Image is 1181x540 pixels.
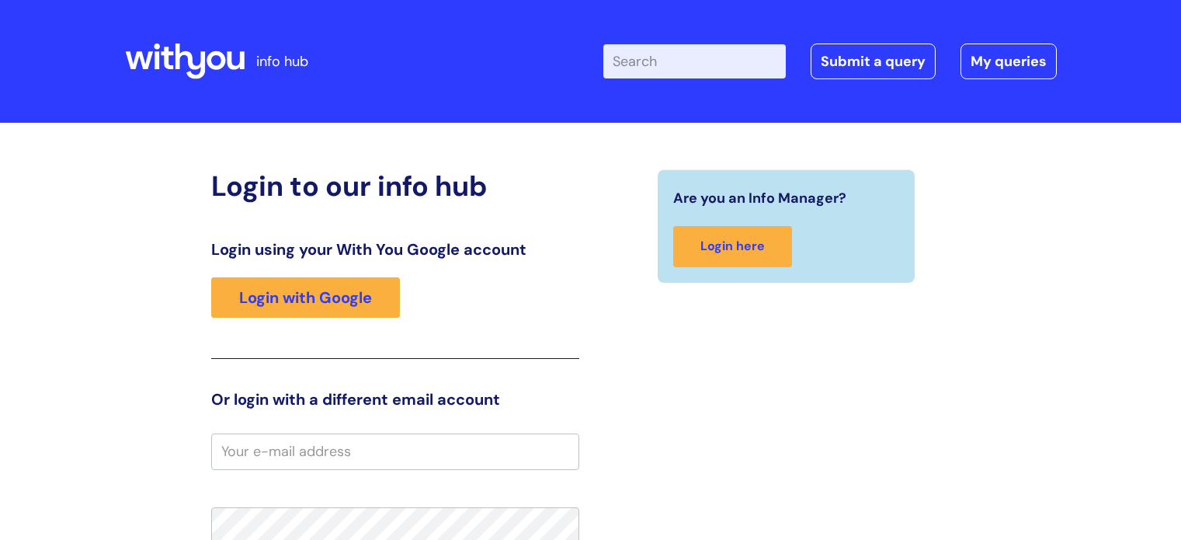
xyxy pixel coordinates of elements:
[211,277,400,318] a: Login with Google
[211,390,579,409] h3: Or login with a different email account
[603,44,786,78] input: Search
[211,169,579,203] h2: Login to our info hub
[211,434,579,469] input: Your e-mail address
[211,240,579,259] h3: Login using your With You Google account
[673,186,846,211] span: Are you an Info Manager?
[673,226,792,267] a: Login here
[960,44,1057,79] a: My queries
[256,49,308,74] p: info hub
[811,44,936,79] a: Submit a query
